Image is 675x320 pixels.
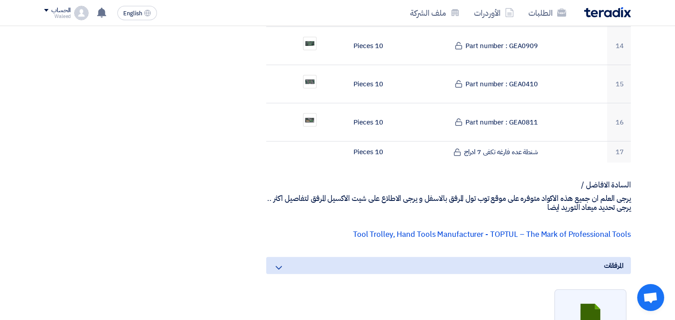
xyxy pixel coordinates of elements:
td: 15 [607,65,631,103]
p: السادة الافاضل / [266,181,631,190]
td: 10 Pieces [328,103,390,142]
td: شنطة عده فارغه تكفى 7 ادراج [390,142,545,163]
img: GEA_1758626764606.png [304,40,316,48]
span: English [123,10,142,17]
a: ملف الشركة [403,2,467,23]
a: الطلبات [521,2,573,23]
td: 17 [607,142,631,163]
div: Open chat [637,284,664,311]
img: Teradix logo [584,7,631,18]
a: الأوردرات [467,2,521,23]
img: profile_test.png [74,6,89,20]
button: English [117,6,157,20]
td: 10 Pieces [328,65,390,103]
td: 16 [607,103,631,142]
img: GEA_1758626925053.png [304,116,316,124]
span: المرفقات [604,261,624,271]
td: 10 Pieces [328,142,390,163]
p: يرجى العلم ان جميع هذه الاكواد متوفره على موقع توب تول المرفق بالاسفل و يرجى الاطلاع على شيت الاك... [266,194,631,212]
td: Part number : GEA0410 [390,65,545,103]
td: 14 [607,27,631,65]
td: 10 Pieces [328,27,390,65]
td: Part number : GEA0909 [390,27,545,65]
td: Part number : GEA0811 [390,103,545,142]
div: Waleed [44,14,71,19]
a: Tool Trolley, Hand Tools Manufacturer - TOPTUL – The Mark of Professional Tools [353,229,631,240]
div: الحساب [51,7,71,14]
img: GEA_1758626828924.png [304,78,316,86]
